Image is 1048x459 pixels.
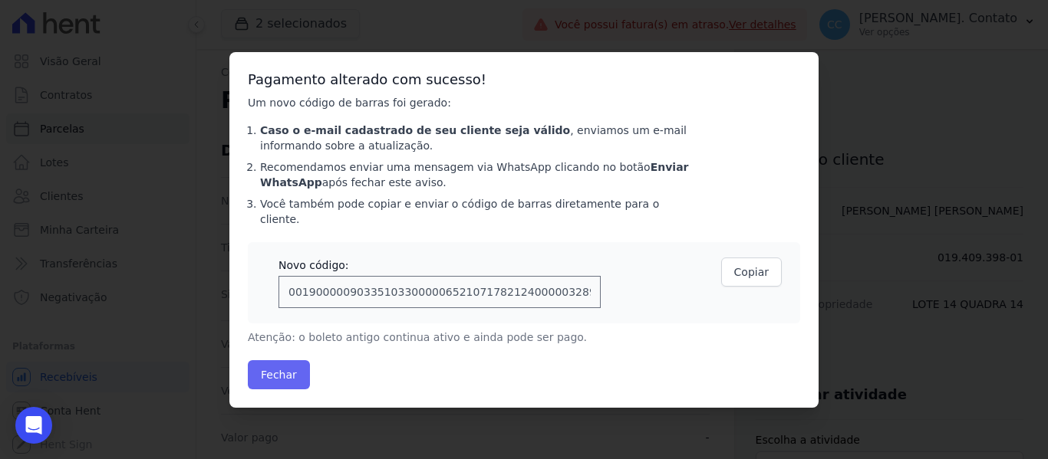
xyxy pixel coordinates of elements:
p: Atenção: o boleto antigo continua ativo e ainda pode ser pago. [248,329,690,345]
li: Você também pode copiar e enviar o código de barras diretamente para o cliente. [260,196,690,227]
strong: Caso o e-mail cadastrado de seu cliente seja válido [260,124,570,136]
strong: Enviar WhatsApp [260,161,688,189]
h3: Pagamento alterado com sucesso! [248,70,800,89]
div: Novo código: [278,257,601,273]
li: , enviamos um e-mail informando sobre a atualização. [260,123,690,153]
input: 00190000090335103300000652107178212400000328970 [278,276,601,308]
li: Recomendamos enviar uma mensagem via WhatsApp clicando no botão após fechar este aviso. [260,159,690,190]
button: Copiar [721,257,782,287]
div: Open Intercom Messenger [15,407,52,444]
button: Fechar [248,360,310,389]
p: Um novo código de barras foi gerado: [248,95,690,110]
